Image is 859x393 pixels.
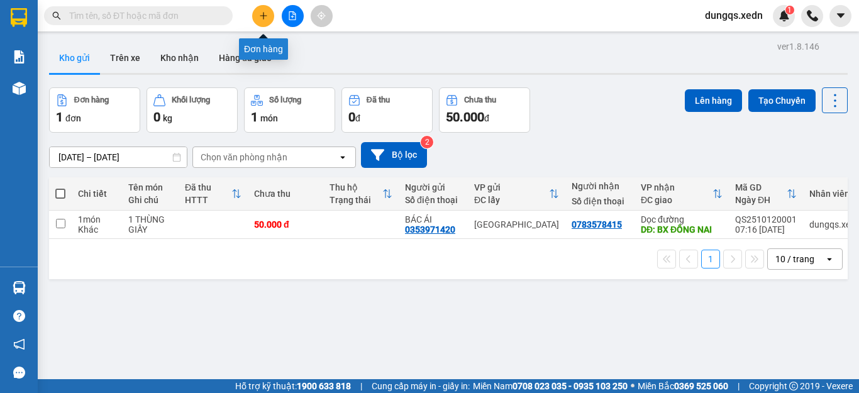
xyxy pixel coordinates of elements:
div: Mã GD [735,182,787,192]
span: 1 [787,6,792,14]
button: Hàng đã giao [209,43,282,73]
div: Đã thu [367,96,390,104]
button: Khối lượng0kg [147,87,238,133]
span: question-circle [13,310,25,322]
span: 50.000 [446,109,484,125]
button: Đơn hàng1đơn [49,87,140,133]
span: caret-down [835,10,846,21]
button: file-add [282,5,304,27]
button: Trên xe [100,43,150,73]
div: Tên món [128,182,172,192]
th: Toggle SortBy [729,177,803,211]
input: Select a date range. [50,147,187,167]
svg: open [824,254,834,264]
div: Số lượng [269,96,301,104]
div: Dọc đường [641,214,723,224]
span: search [52,11,61,20]
th: Toggle SortBy [179,177,248,211]
img: logo-vxr [11,8,27,27]
input: Tìm tên, số ĐT hoặc mã đơn [69,9,218,23]
div: Trạng thái [330,195,382,205]
div: 1 món [78,214,116,224]
div: Khối lượng [172,96,210,104]
div: Số điện thoại [572,196,628,206]
span: Miền Nam [473,379,628,393]
div: Người nhận [572,181,628,191]
div: Thu hộ [330,182,382,192]
span: đ [355,113,360,123]
span: Hỗ trợ kỹ thuật: [235,379,351,393]
img: solution-icon [13,50,26,64]
span: dungqs.xedn [695,8,773,23]
img: icon-new-feature [779,10,790,21]
svg: open [338,152,348,162]
div: VP gửi [474,182,549,192]
span: 0 [153,109,160,125]
th: Toggle SortBy [323,177,399,211]
span: notification [13,338,25,350]
div: Ghi chú [128,195,172,205]
span: | [738,379,740,393]
button: Số lượng1món [244,87,335,133]
img: warehouse-icon [13,82,26,95]
div: QS2510120001 [735,214,797,224]
div: ĐC giao [641,195,712,205]
sup: 2 [421,136,433,148]
div: Ngày ĐH [735,195,787,205]
button: aim [311,5,333,27]
div: Khác [78,224,116,235]
div: Số điện thoại [405,195,462,205]
span: 1 [251,109,258,125]
div: HTTT [185,195,231,205]
span: 0 [348,109,355,125]
sup: 1 [785,6,794,14]
div: VP nhận [641,182,712,192]
div: Chưa thu [254,189,317,199]
button: Chưa thu50.000đ [439,87,530,133]
img: phone-icon [807,10,818,21]
strong: 0708 023 035 - 0935 103 250 [513,381,628,391]
div: [GEOGRAPHIC_DATA] [474,219,559,230]
span: đ [484,113,489,123]
button: Tạo Chuyến [748,89,816,112]
div: BÁC ÁI [405,214,462,224]
div: Đơn hàng [239,38,288,60]
span: Miền Bắc [638,379,728,393]
button: 1 [701,250,720,268]
strong: 1900 633 818 [297,381,351,391]
img: warehouse-icon [13,281,26,294]
div: DĐ: BX ĐỒNG NAI [641,224,723,235]
div: 0353971420 [405,224,455,235]
span: message [13,367,25,379]
div: 0783578415 [572,219,622,230]
div: 10 / trang [775,253,814,265]
span: copyright [789,382,798,390]
span: | [360,379,362,393]
button: Lên hàng [685,89,742,112]
strong: 0369 525 060 [674,381,728,391]
span: kg [163,113,172,123]
button: Kho gửi [49,43,100,73]
div: Chi tiết [78,189,116,199]
button: Đã thu0đ [341,87,433,133]
div: ĐC lấy [474,195,549,205]
th: Toggle SortBy [635,177,729,211]
div: 07:16 [DATE] [735,224,797,235]
button: plus [252,5,274,27]
div: 50.000 đ [254,219,317,230]
div: 1 THÙNG GIẤY [128,214,172,235]
span: plus [259,11,268,20]
div: ver 1.8.146 [777,40,819,53]
span: món [260,113,278,123]
div: Người gửi [405,182,462,192]
div: Chưa thu [464,96,496,104]
span: ⚪️ [631,384,635,389]
th: Toggle SortBy [468,177,565,211]
span: đơn [65,113,81,123]
div: Đã thu [185,182,231,192]
button: Bộ lọc [361,142,427,168]
span: Cung cấp máy in - giấy in: [372,379,470,393]
span: aim [317,11,326,20]
button: caret-down [829,5,851,27]
div: Chọn văn phòng nhận [201,151,287,163]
